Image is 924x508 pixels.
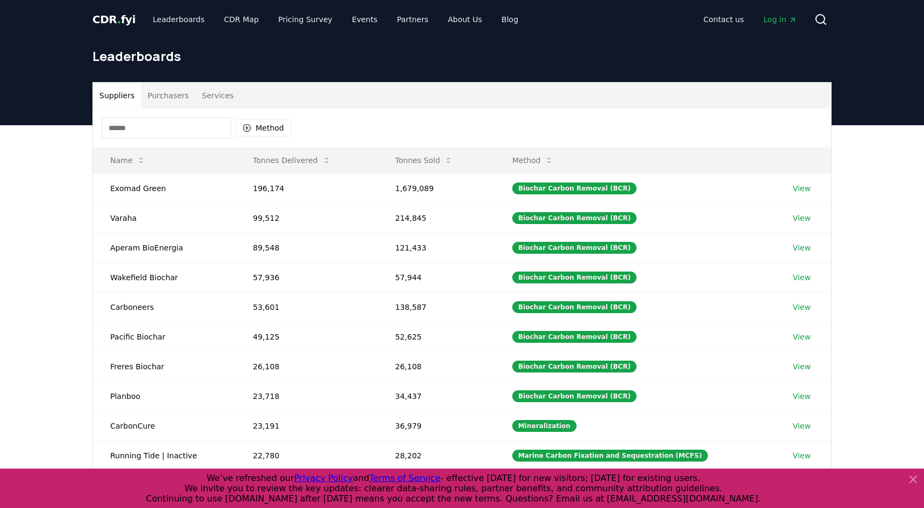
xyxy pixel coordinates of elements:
td: CarbonCure [93,411,236,441]
td: 34,437 [378,381,495,411]
td: 22,780 [236,441,378,470]
button: Purchasers [141,83,196,109]
td: 99,512 [236,203,378,233]
div: Biochar Carbon Removal (BCR) [512,301,637,313]
div: Biochar Carbon Removal (BCR) [512,390,637,402]
nav: Main [144,10,527,29]
a: View [793,302,811,313]
a: Contact us [695,10,753,29]
a: View [793,361,811,372]
a: Partners [389,10,437,29]
a: View [793,331,811,342]
a: Leaderboards [144,10,213,29]
td: Carboneers [93,292,236,322]
a: View [793,450,811,461]
a: View [793,421,811,431]
a: Log in [755,10,806,29]
td: 52,625 [378,322,495,351]
td: 138,587 [378,292,495,322]
button: Method [236,119,291,137]
a: CDR.fyi [92,12,136,27]
a: CDR Map [216,10,267,29]
a: Events [343,10,386,29]
div: Biochar Carbon Removal (BCR) [512,182,637,194]
a: View [793,272,811,283]
td: 1,679,089 [378,173,495,203]
td: 49,125 [236,322,378,351]
td: Varaha [93,203,236,233]
td: Freres Biochar [93,351,236,381]
td: 57,936 [236,262,378,292]
span: Log in [764,14,797,25]
td: 196,174 [236,173,378,203]
button: Method [504,150,563,171]
div: Biochar Carbon Removal (BCR) [512,272,637,283]
div: Biochar Carbon Removal (BCR) [512,212,637,224]
td: 26,108 [236,351,378,381]
td: 121,433 [378,233,495,262]
a: View [793,183,811,194]
a: View [793,242,811,253]
td: 23,191 [236,411,378,441]
td: Exomad Green [93,173,236,203]
button: Tonnes Sold [386,150,461,171]
span: CDR fyi [92,13,136,26]
a: About Us [439,10,491,29]
td: 26,108 [378,351,495,381]
td: 57,944 [378,262,495,292]
span: . [117,13,121,26]
td: 53,601 [236,292,378,322]
td: Wakefield Biochar [93,262,236,292]
a: View [793,213,811,223]
button: Suppliers [93,83,141,109]
div: Biochar Carbon Removal (BCR) [512,242,637,254]
button: Services [196,83,240,109]
td: 36,979 [378,411,495,441]
a: Blog [493,10,527,29]
td: 214,845 [378,203,495,233]
a: Pricing Survey [270,10,341,29]
td: Planboo [93,381,236,411]
h1: Leaderboards [92,48,832,65]
div: Mineralization [512,420,577,432]
td: Aperam BioEnergia [93,233,236,262]
td: 23,718 [236,381,378,411]
button: Name [102,150,154,171]
td: 28,202 [378,441,495,470]
td: Pacific Biochar [93,322,236,351]
a: View [793,391,811,402]
td: Running Tide | Inactive [93,441,236,470]
div: Marine Carbon Fixation and Sequestration (MCFS) [512,450,708,462]
div: Biochar Carbon Removal (BCR) [512,331,637,343]
nav: Main [695,10,806,29]
div: Biochar Carbon Removal (BCR) [512,361,637,372]
button: Tonnes Delivered [244,150,339,171]
td: 89,548 [236,233,378,262]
